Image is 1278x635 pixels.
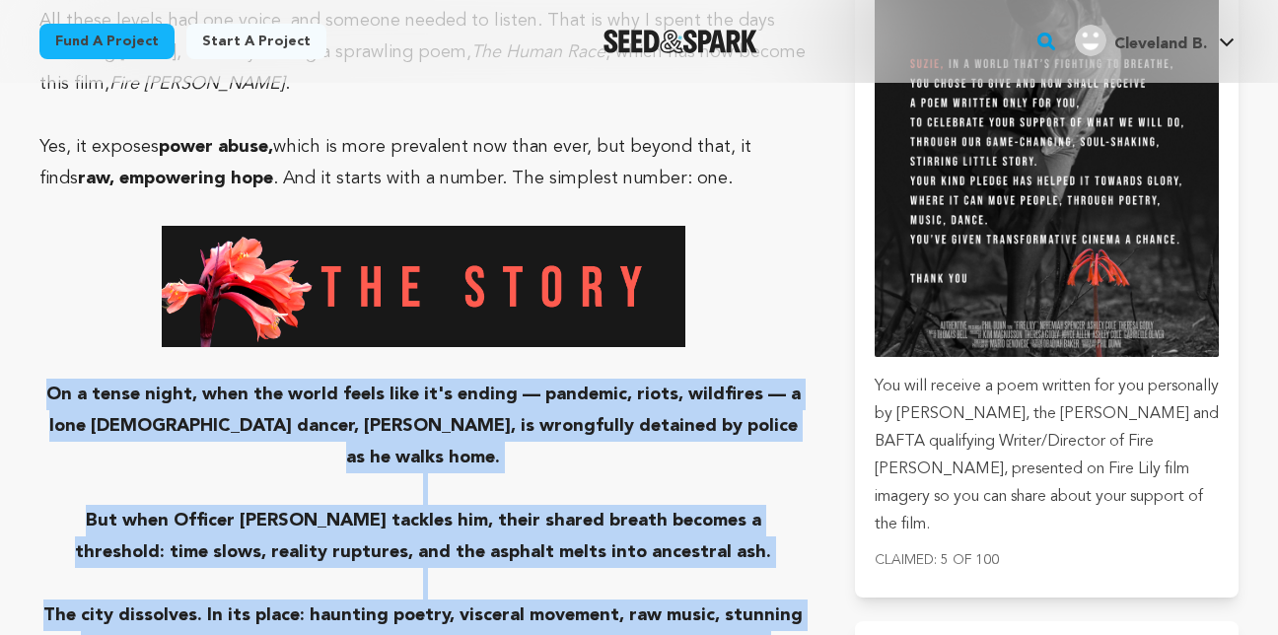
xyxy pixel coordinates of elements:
img: user.png [1075,25,1106,56]
p: Yes, it exposes which is more prevalent now than ever, but beyond that, it finds . And it starts ... [39,131,808,194]
span: Cleveland B. [1114,36,1207,52]
a: Seed&Spark Homepage [603,30,758,53]
strong: But when Officer [PERSON_NAME] tackles him, their shared breath becomes a threshold: time slows, ... [75,512,771,561]
a: Fund a project [39,24,175,59]
span: Cleveland B.'s Profile [1071,21,1239,62]
p: Claimed: 5 of 100 [875,546,1219,574]
em: Fire [PERSON_NAME] [109,75,285,93]
strong: On a tense night, when the world feels like it's ending — pandemic, riots, wildfires — a lone [DE... [46,386,801,466]
img: Seed&Spark Logo Dark Mode [603,30,758,53]
a: Start a project [186,24,326,59]
div: Cleveland B.'s Profile [1075,25,1207,56]
a: Cleveland B.'s Profile [1071,21,1239,56]
p: You will receive a poem written for you personally by [PERSON_NAME], the [PERSON_NAME] and BAFTA ... [875,373,1219,538]
strong: raw, empowering hope [78,170,273,187]
strong: power abuse, [159,138,273,156]
img: 1751289125-THE%20STORY.png [162,226,685,347]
